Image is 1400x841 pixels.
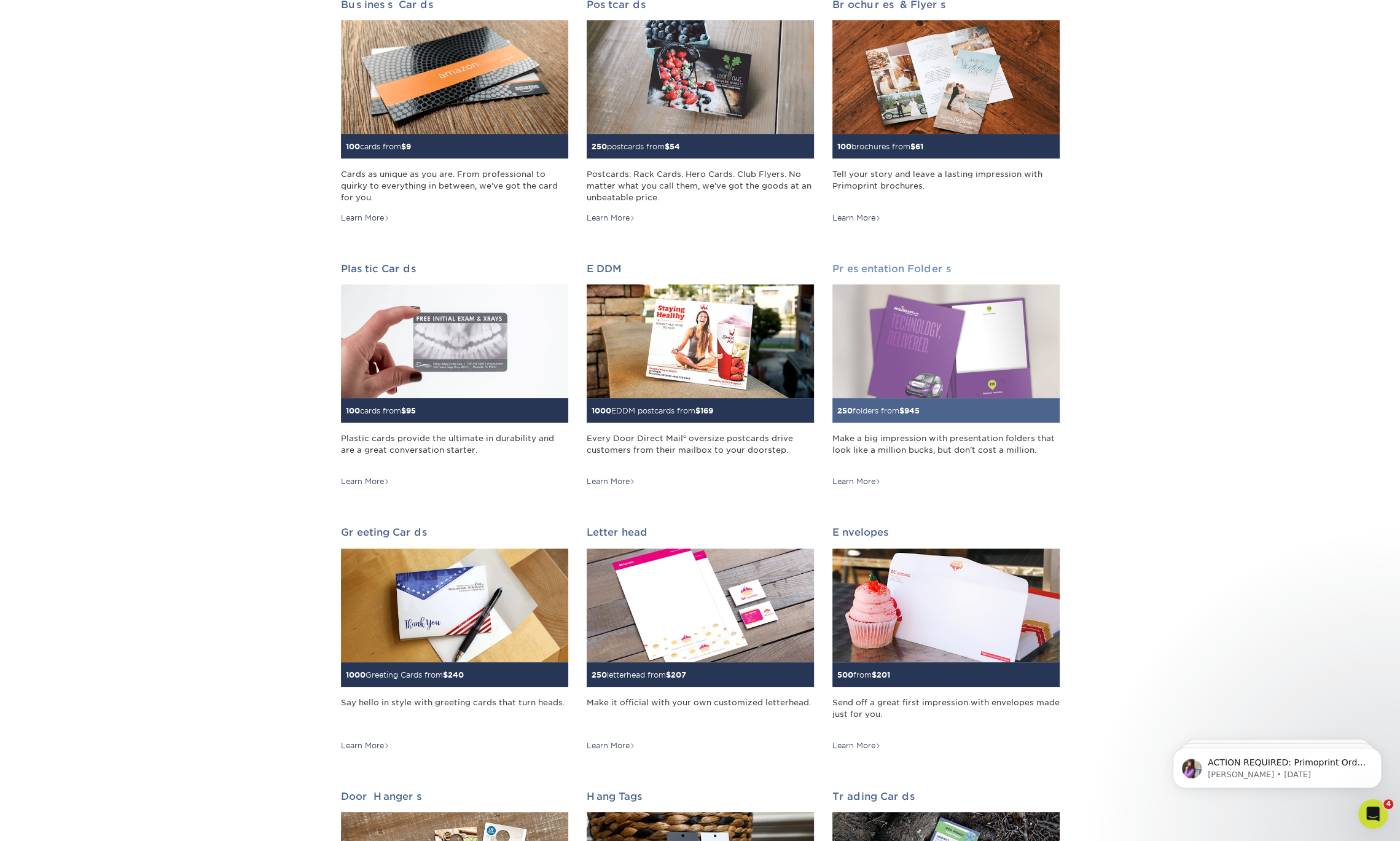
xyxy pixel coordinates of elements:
span: 100 [837,142,851,151]
span: $ [665,142,670,151]
span: 201 [877,670,890,679]
div: Learn More [832,476,881,487]
span: $ [910,142,915,151]
h2: Hang Tags [587,791,814,802]
iframe: Intercom notifications message [1154,722,1400,808]
img: Business Cards [341,20,568,134]
h2: Plastic Cards [341,263,568,275]
div: Every Door Direct Mail® oversize postcards drive customers from their mailbox to your doorstep. [587,432,814,468]
span: 207 [671,670,686,679]
a: EDDM 1000EDDM postcards from$169 Every Door Direct Mail® oversize postcards drive customers from ... [587,263,814,488]
small: folders from [837,406,920,415]
span: 100 [346,142,360,151]
span: 61 [915,142,923,151]
span: 250 [592,670,607,679]
img: EDDM [587,284,814,398]
div: Learn More [832,213,881,224]
a: Envelopes 500from$201 Send off a great first impression with envelopes made just for you. Learn More [832,526,1060,751]
h2: Trading Cards [832,791,1060,802]
div: Learn More [341,476,389,487]
img: Brochures & Flyers [832,20,1060,134]
small: EDDM postcards from [592,406,713,415]
img: Letterhead [587,549,814,662]
h2: Door Hangers [341,791,568,802]
img: Greeting Cards [341,549,568,662]
div: Learn More [341,740,389,751]
span: $ [401,142,406,151]
span: 169 [700,406,713,415]
img: Plastic Cards [341,284,568,398]
div: Learn More [341,213,389,224]
span: 95 [406,406,416,415]
span: $ [666,670,671,679]
small: Greeting Cards from [346,670,464,679]
small: from [837,670,890,679]
h2: EDDM [587,263,814,275]
img: Postcards [587,20,814,134]
span: $ [695,406,700,415]
h2: Envelopes [832,526,1060,538]
div: Cards as unique as you are. From professional to quirky to everything in between, we've got the c... [341,168,568,204]
div: Make a big impression with presentation folders that look like a million bucks, but don't cost a ... [832,432,1060,468]
span: 100 [346,406,360,415]
span: 945 [904,406,920,415]
span: $ [401,406,406,415]
div: Make it official with your own customized letterhead. [587,697,814,732]
small: letterhead from [592,670,686,679]
small: brochures from [837,142,923,151]
span: 4 [1383,799,1393,809]
small: postcards from [592,142,680,151]
h2: Letterhead [587,526,814,538]
a: Letterhead 250letterhead from$207 Make it official with your own customized letterhead. Learn More [587,526,814,751]
div: Send off a great first impression with envelopes made just for you. [832,697,1060,732]
div: Learn More [587,476,635,487]
span: 1000 [346,670,366,679]
p: Message from Erica, sent 2w ago [53,47,212,58]
img: Envelopes [832,549,1060,662]
div: Postcards. Rack Cards. Hero Cards. Club Flyers. No matter what you call them, we've got the goods... [587,168,814,204]
span: 250 [592,142,607,151]
span: 1000 [592,406,611,415]
div: Say hello in style with greeting cards that turn heads. [341,697,568,732]
h2: Greeting Cards [341,526,568,538]
span: 240 [448,670,464,679]
a: Presentation Folders 250folders from$945 Make a big impression with presentation folders that loo... [832,263,1060,488]
div: Learn More [587,213,635,224]
small: cards from [346,406,416,415]
div: Plastic cards provide the ultimate in durability and are a great conversation starter. [341,432,568,468]
span: $ [872,670,877,679]
span: $ [899,406,904,415]
a: Plastic Cards 100cards from$95 Plastic cards provide the ultimate in durability and are a great c... [341,263,568,488]
a: Greeting Cards 1000Greeting Cards from$240 Say hello in style with greeting cards that turn heads... [341,526,568,751]
div: Learn More [832,740,881,751]
div: Tell your story and leave a lasting impression with Primoprint brochures. [832,168,1060,204]
span: 500 [837,670,853,679]
span: ACTION REQUIRED: Primoprint Order 25922-33972-33624 Thank you for placing your print order with P... [53,36,211,399]
img: Presentation Folders [832,284,1060,398]
span: 250 [837,406,853,415]
span: 9 [406,142,411,151]
small: cards from [346,142,411,151]
span: $ [443,670,448,679]
h2: Presentation Folders [832,263,1060,275]
iframe: Intercom live chat [1358,799,1388,829]
span: 54 [670,142,680,151]
div: Learn More [587,740,635,751]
